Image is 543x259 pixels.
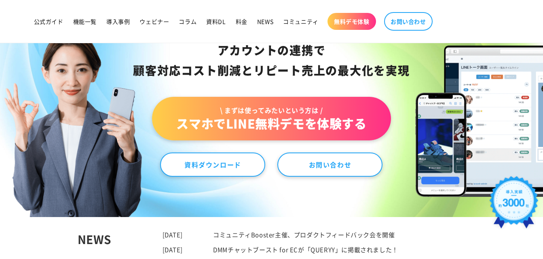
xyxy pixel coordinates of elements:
[283,18,319,25] span: コミュニティ
[487,173,541,235] img: 導入実績約3000社
[236,18,247,25] span: 料金
[277,152,382,177] a: お問い合わせ
[139,18,169,25] span: ウェビナー
[176,106,366,115] span: \ まずは使ってみたいという方は /
[163,230,183,239] time: [DATE]
[334,18,370,25] span: 無料デモ体験
[179,18,196,25] span: コラム
[391,18,426,25] span: お問い合わせ
[327,13,376,30] a: 無料デモ体験
[68,13,101,30] a: 機能一覧
[135,13,174,30] a: ウェビナー
[29,13,68,30] a: 公式ガイド
[163,245,183,254] time: [DATE]
[384,12,433,31] a: お問い合わせ
[252,13,278,30] a: NEWS
[213,230,395,239] a: コミュニティBooster主催、プロダクトフィードバック会を開催
[160,152,265,177] a: 資料ダウンロード
[101,13,135,30] a: 導入事例
[174,13,201,30] a: コラム
[201,13,230,30] a: 資料DL
[257,18,273,25] span: NEWS
[206,18,226,25] span: 資料DL
[278,13,323,30] a: コミュニティ
[231,13,252,30] a: 料金
[111,40,432,81] div: アカウントの連携で 顧客対応コスト削減と リピート売上の 最大化を実現
[213,245,398,254] a: DMMチャットブースト for ECが「QUERYY」に掲載されました！
[34,18,63,25] span: 公式ガイド
[73,18,97,25] span: 機能一覧
[152,97,391,140] a: \ まずは使ってみたいという方は /スマホでLINE無料デモを体験する
[106,18,130,25] span: 導入事例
